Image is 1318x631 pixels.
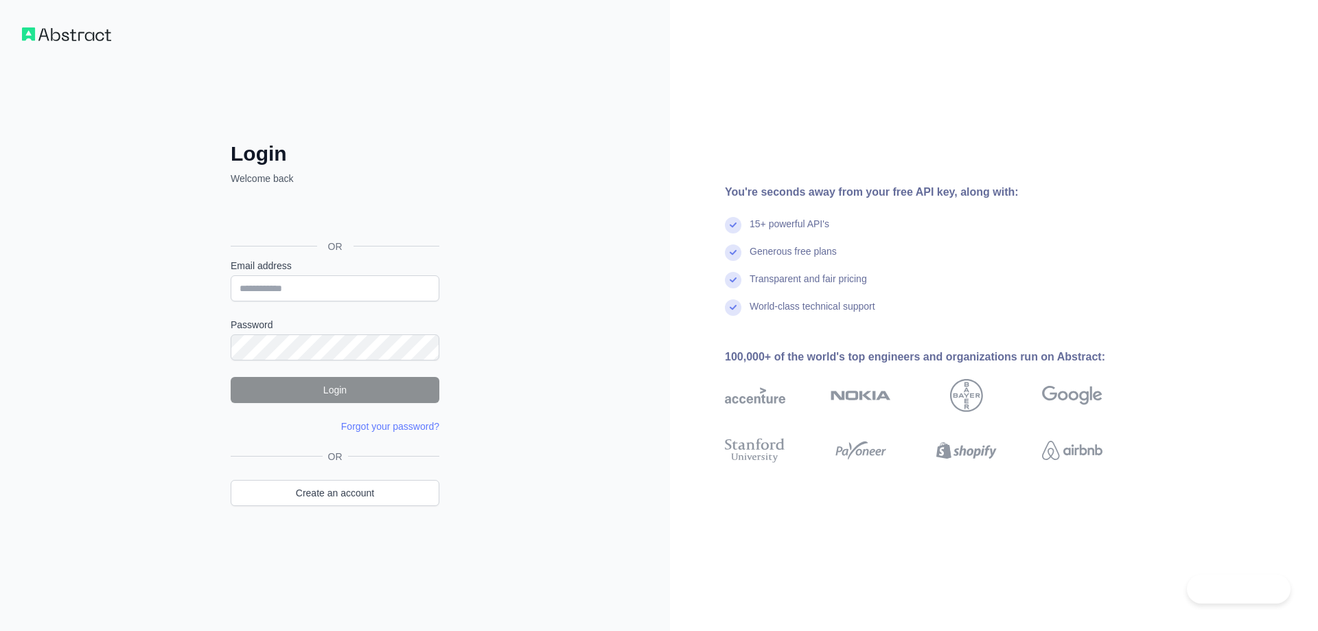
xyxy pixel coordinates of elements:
[323,450,348,463] span: OR
[750,217,829,244] div: 15+ powerful API's
[231,318,439,332] label: Password
[831,435,891,466] img: payoneer
[341,421,439,432] a: Forgot your password?
[1187,575,1291,604] iframe: Toggle Customer Support
[725,272,741,288] img: check mark
[750,244,837,272] div: Generous free plans
[224,200,443,231] iframe: Sign in with Google Button
[317,240,354,253] span: OR
[936,435,997,466] img: shopify
[725,184,1146,200] div: You're seconds away from your free API key, along with:
[831,379,891,412] img: nokia
[750,272,867,299] div: Transparent and fair pricing
[231,480,439,506] a: Create an account
[231,141,439,166] h2: Login
[725,217,741,233] img: check mark
[750,299,875,327] div: World-class technical support
[1042,435,1102,466] img: airbnb
[231,259,439,273] label: Email address
[950,379,983,412] img: bayer
[725,379,785,412] img: accenture
[725,244,741,261] img: check mark
[22,27,111,41] img: Workflow
[725,435,785,466] img: stanford university
[231,172,439,185] p: Welcome back
[725,349,1146,365] div: 100,000+ of the world's top engineers and organizations run on Abstract:
[725,299,741,316] img: check mark
[1042,379,1102,412] img: google
[231,377,439,403] button: Login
